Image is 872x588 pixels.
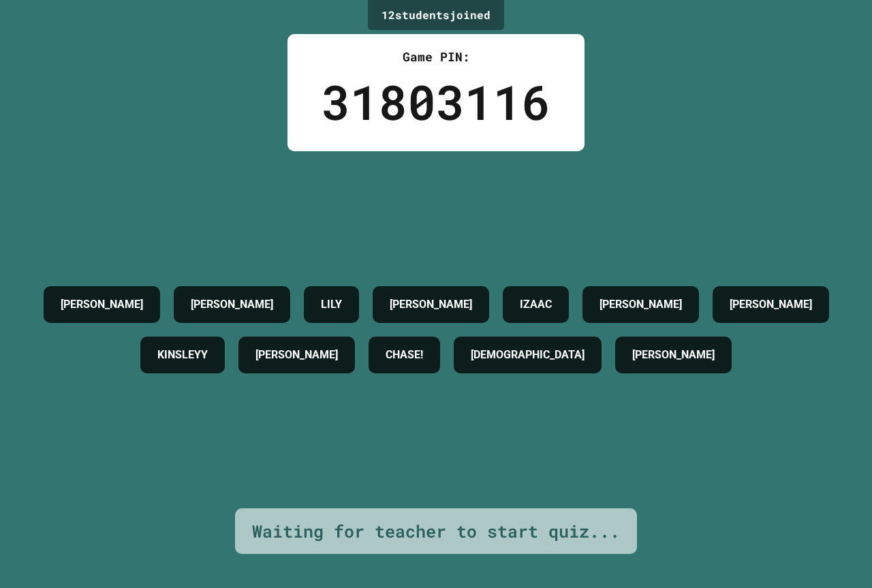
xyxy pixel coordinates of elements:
h4: [PERSON_NAME] [632,347,715,363]
h4: IZAAC [520,296,552,313]
div: Waiting for teacher to start quiz... [252,519,620,544]
div: 31803116 [322,66,550,138]
h4: [PERSON_NAME] [730,296,812,313]
h4: LILY [321,296,342,313]
h4: [PERSON_NAME] [255,347,338,363]
h4: [PERSON_NAME] [390,296,472,313]
h4: CHASE! [386,347,423,363]
div: Game PIN: [322,48,550,66]
h4: [PERSON_NAME] [191,296,273,313]
h4: [PERSON_NAME] [599,296,682,313]
h4: [PERSON_NAME] [61,296,143,313]
h4: [DEMOGRAPHIC_DATA] [471,347,585,363]
h4: KINSLEYY [157,347,208,363]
